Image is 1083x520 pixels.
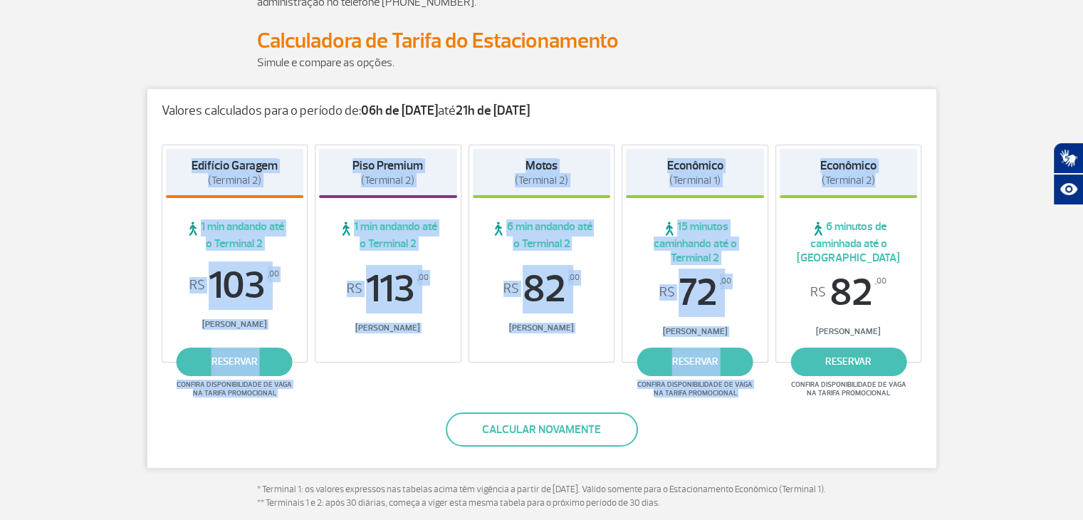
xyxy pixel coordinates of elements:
button: Abrir recursos assistivos. [1053,174,1083,205]
span: 1 min andando até o Terminal 2 [166,219,304,251]
span: 6 minutos de caminhada até o [GEOGRAPHIC_DATA] [780,219,918,265]
span: [PERSON_NAME] [319,323,457,333]
span: [PERSON_NAME] [166,319,304,330]
strong: Motos [525,158,558,173]
a: reservar [790,348,906,376]
sup: ,00 [268,266,279,282]
strong: Econômico [820,158,877,173]
strong: Edifício Garagem [192,158,278,173]
sup: ,00 [720,274,731,289]
span: (Terminal 2) [208,174,261,187]
span: 113 [319,270,457,308]
a: reservar [637,348,753,376]
span: (Terminal 2) [822,174,875,187]
sup: R$ [347,281,362,297]
h2: Calculadora de Tarifa do Estacionamento [257,28,827,54]
span: Confira disponibilidade de vaga na tarifa promocional [635,380,755,397]
sup: R$ [189,278,205,293]
sup: R$ [659,285,675,301]
span: Confira disponibilidade de vaga na tarifa promocional [789,380,909,397]
span: 82 [780,274,918,312]
span: 15 minutos caminhando até o Terminal 2 [626,219,764,265]
a: reservar [177,348,293,376]
button: Calcular novamente [446,412,638,447]
span: (Terminal 2) [361,174,414,187]
p: * Terminal 1: os valores expressos nas tabelas acima têm vigência a partir de [DATE]. Válido some... [257,483,827,511]
button: Abrir tradutor de língua de sinais. [1053,142,1083,174]
span: (Terminal 2) [515,174,568,187]
p: Simule e compare as opções. [257,54,827,71]
div: Plugin de acessibilidade da Hand Talk. [1053,142,1083,205]
strong: 06h de [DATE] [361,103,438,119]
sup: ,00 [875,274,886,289]
span: Confira disponibilidade de vaga na tarifa promocional [174,380,294,397]
span: 6 min andando até o Terminal 2 [473,219,611,251]
sup: ,00 [568,270,580,286]
sup: ,00 [417,270,429,286]
span: [PERSON_NAME] [626,326,764,337]
span: 72 [626,274,764,312]
p: Valores calculados para o período de: até [162,103,922,119]
span: (Terminal 1) [669,174,721,187]
span: 103 [166,266,304,305]
sup: R$ [503,281,519,297]
span: [PERSON_NAME] [780,326,918,337]
strong: Piso Premium [352,158,423,173]
strong: 21h de [DATE] [456,103,530,119]
sup: R$ [810,285,826,301]
span: 1 min andando até o Terminal 2 [319,219,457,251]
span: 82 [473,270,611,308]
span: [PERSON_NAME] [473,323,611,333]
strong: Econômico [667,158,723,173]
